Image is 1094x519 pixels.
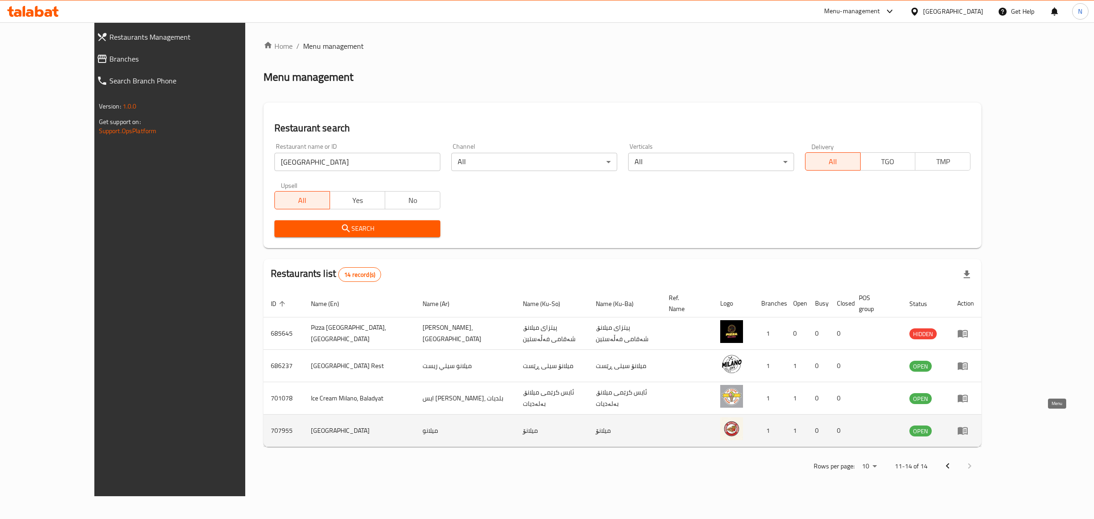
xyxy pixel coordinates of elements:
[957,360,974,371] div: Menu
[588,317,661,350] td: پیتزای میلانۆ، شەقامی فەڵەستین
[263,382,304,415] td: 701078
[754,415,786,447] td: 1
[89,26,277,48] a: Restaurants Management
[957,393,974,404] div: Menu
[754,290,786,317] th: Branches
[109,31,270,42] span: Restaurants Management
[311,298,351,309] span: Name (En)
[271,267,381,282] h2: Restaurants list
[263,317,304,350] td: 685645
[895,461,928,472] p: 11-14 of 14
[824,6,880,17] div: Menu-management
[909,361,932,372] div: OPEN
[754,350,786,382] td: 1
[720,320,743,343] img: Pizza Milano, Palestine street
[304,350,416,382] td: [GEOGRAPHIC_DATA] Rest
[754,317,786,350] td: 1
[415,317,515,350] td: [PERSON_NAME]، [GEOGRAPHIC_DATA]
[334,194,382,207] span: Yes
[588,415,661,447] td: میلانۆ
[669,292,702,314] span: Ref. Name
[99,100,121,112] span: Version:
[628,153,794,171] div: All
[274,191,330,209] button: All
[808,317,830,350] td: 0
[830,350,851,382] td: 0
[263,290,982,447] table: enhanced table
[808,350,830,382] td: 0
[109,53,270,64] span: Branches
[296,41,299,52] li: /
[516,415,588,447] td: میلانۆ
[786,317,808,350] td: 0
[808,382,830,415] td: 0
[858,460,880,473] div: Rows per page:
[423,298,461,309] span: Name (Ar)
[263,70,353,84] h2: Menu management
[713,290,754,317] th: Logo
[830,317,851,350] td: 0
[909,426,932,436] span: OPEN
[786,290,808,317] th: Open
[720,417,743,440] img: Milano
[859,292,891,314] span: POS group
[811,143,834,150] label: Delivery
[909,393,932,404] div: OPEN
[304,382,416,415] td: Ice Cream Milano, Baladyat
[123,100,137,112] span: 1.0.0
[909,426,932,436] div: OPEN
[330,191,385,209] button: Yes
[937,455,959,477] button: Previous page
[830,290,851,317] th: Closed
[808,415,830,447] td: 0
[830,382,851,415] td: 0
[786,350,808,382] td: 1
[909,298,939,309] span: Status
[516,350,588,382] td: میلانۆ سیتی ڕێست
[596,298,645,309] span: Name (Ku-Ba)
[1078,6,1082,16] span: N
[786,382,808,415] td: 1
[415,382,515,415] td: ايس [PERSON_NAME]، بلديات
[523,298,572,309] span: Name (Ku-So)
[588,350,661,382] td: میلانۆ سیتی ڕێست
[516,317,588,350] td: پیتزای میلانۆ، شەقامی فەڵەستین
[385,191,440,209] button: No
[271,298,288,309] span: ID
[915,152,970,171] button: TMP
[304,415,416,447] td: [GEOGRAPHIC_DATA]
[263,350,304,382] td: 686237
[304,317,416,350] td: Pizza [GEOGRAPHIC_DATA], [GEOGRAPHIC_DATA]
[864,155,912,168] span: TGO
[808,290,830,317] th: Busy
[923,6,983,16] div: [GEOGRAPHIC_DATA]
[919,155,967,168] span: TMP
[338,267,381,282] div: Total records count
[282,223,433,234] span: Search
[588,382,661,415] td: ئایس کرێمی میلانۆ، بەلەدیات
[956,264,978,285] div: Export file
[274,121,971,135] h2: Restaurant search
[786,415,808,447] td: 1
[860,152,916,171] button: TGO
[809,155,857,168] span: All
[109,75,270,86] span: Search Branch Phone
[281,182,298,188] label: Upsell
[339,270,381,279] span: 14 record(s)
[805,152,861,171] button: All
[909,329,937,339] span: HIDDEN
[89,70,277,92] a: Search Branch Phone
[389,194,437,207] span: No
[279,194,326,207] span: All
[99,116,141,128] span: Get support on:
[950,290,981,317] th: Action
[814,461,855,472] p: Rows per page:
[263,415,304,447] td: 707955
[720,385,743,408] img: Ice Cream Milano, Baladyat
[516,382,588,415] td: ئایس کرێمی میلانۆ، بەلەدیات
[415,350,515,382] td: ميلانو سيتي ريست
[89,48,277,70] a: Branches
[909,361,932,372] span: OPEN
[99,125,157,137] a: Support.OpsPlatform
[263,41,982,52] nav: breadcrumb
